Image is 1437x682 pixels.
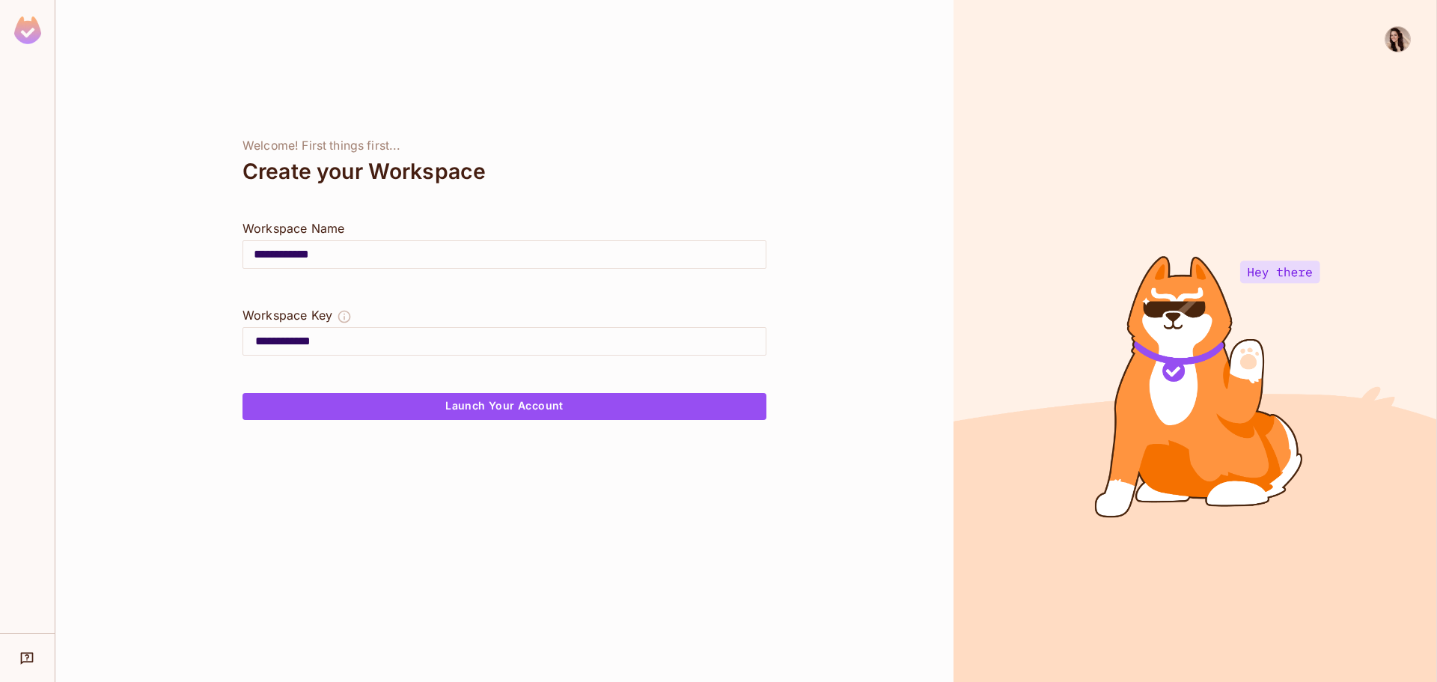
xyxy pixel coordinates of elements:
div: Workspace Name [242,219,766,237]
div: Create your Workspace [242,153,766,189]
img: Natalija Jovanovic [1385,27,1410,52]
div: Help & Updates [10,643,44,673]
button: The Workspace Key is unique, and serves as the identifier of your workspace. [337,306,352,327]
div: Workspace Key [242,306,332,324]
button: Launch Your Account [242,393,766,420]
img: SReyMgAAAABJRU5ErkJggg== [14,16,41,44]
div: Welcome! First things first... [242,138,766,153]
